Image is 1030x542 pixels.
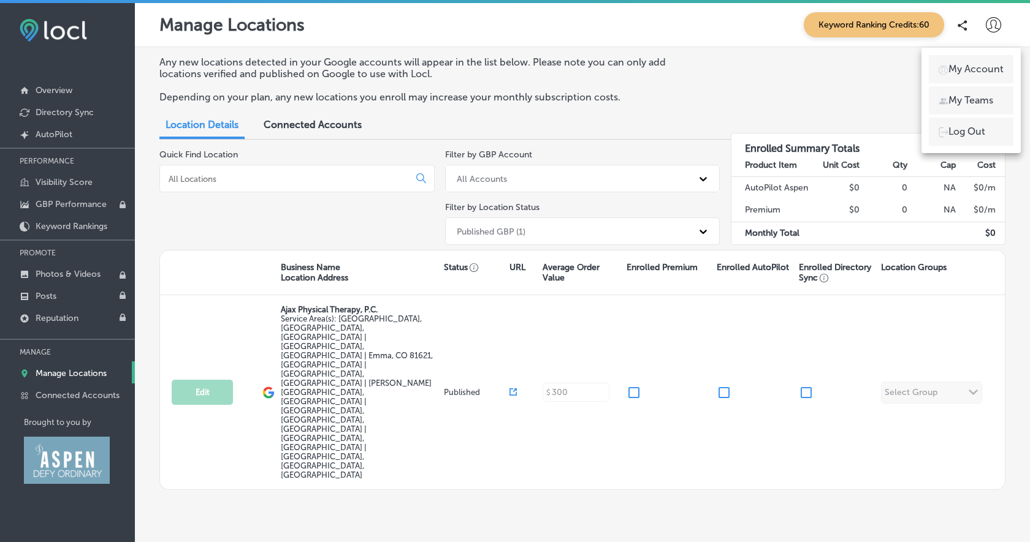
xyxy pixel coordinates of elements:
[36,85,72,96] p: Overview
[36,199,107,209] p: GBP Performance
[36,368,107,378] p: Manage Locations
[36,269,101,279] p: Photos & Videos
[929,86,1013,115] a: My Teams
[948,62,1004,77] p: My Account
[948,124,985,139] p: Log Out
[36,221,107,231] p: Keyword Rankings
[20,19,87,42] img: fda3e92497d09a02dc62c9cd864e3231.png
[36,107,94,118] p: Directory Sync
[24,437,110,484] img: Aspen
[36,177,93,187] p: Visibility Score
[929,55,1013,83] a: My Account
[929,118,1013,146] a: Log Out
[24,418,135,427] p: Brought to you by
[36,390,120,401] p: Connected Accounts
[36,129,72,140] p: AutoPilot
[36,313,78,323] p: Reputation
[948,93,993,108] p: My Teams
[36,291,56,301] p: Posts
